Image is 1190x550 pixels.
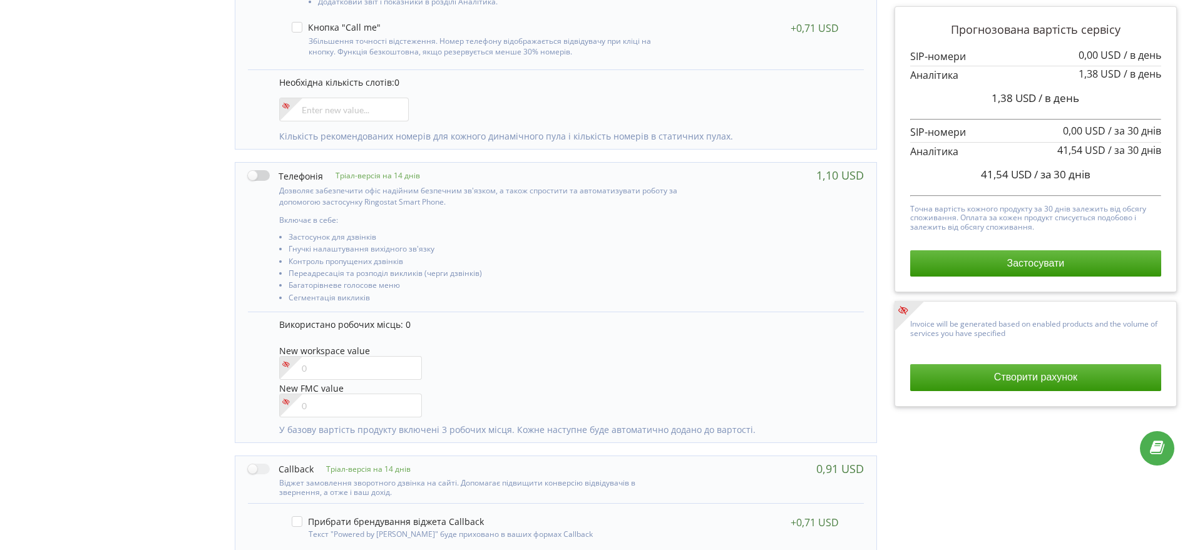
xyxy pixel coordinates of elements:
[1063,124,1105,138] span: 0,00 USD
[279,424,851,436] p: У базову вартість продукту включені 3 робочих місця. Кожне наступне буде автоматично додано до ва...
[292,516,484,527] label: Прибрати брендування віджета Callback
[314,464,411,474] p: Тріал-версія на 14 днів
[279,76,851,89] p: Необхідна кількість слотів:
[289,293,679,305] li: Сегментація викликів
[323,170,420,181] p: Тріал-версія на 14 днів
[289,257,679,269] li: Контроль пропущених дзвінків
[1039,91,1079,105] span: / в день
[791,516,839,529] div: +0,71 USD
[248,462,314,476] label: Callback
[910,364,1161,390] button: Створити рахунок
[292,22,381,33] label: Кнопка "Call me"
[910,22,1161,38] p: Прогнозована вартість сервісу
[910,125,1161,140] p: SIP-номери
[1057,143,1105,157] span: 41,54 USD
[1108,124,1161,138] span: / за 30 днів
[279,130,851,143] p: Кількість рекомендованих номерів для кожного динамічного пула і кількість номерів в статичних пулах.
[1034,167,1090,181] span: / за 30 днів
[279,356,423,380] input: 0
[279,215,679,225] p: Включає в себе:
[279,318,411,330] span: Використано робочих місць: 0
[992,91,1036,105] span: 1,38 USD
[791,22,839,34] div: +0,71 USD
[248,476,679,497] div: Віджет замовлення зворотного дзвінка на сайті. Допомагає підвищити конверсію відвідувачів в зверн...
[394,76,399,88] span: 0
[279,345,370,357] span: New workspace value
[1079,67,1121,81] span: 1,38 USD
[1079,48,1121,62] span: 0,00 USD
[289,269,679,281] li: Переадресація та розподіл викликів (черги дзвінків)
[981,167,1032,181] span: 41,54 USD
[1108,143,1161,157] span: / за 30 днів
[289,245,679,257] li: Гнучкі налаштування вихідного зв'язку
[1124,67,1161,81] span: / в день
[279,185,679,206] p: Дозволяє забезпечити офіс надійним безпечним зв'язком, а також спростити та автоматизувати роботу...
[910,201,1161,232] p: Точна вартість кожного продукту за 30 днів залежить від обсягу споживання. Оплата за кожен продук...
[309,36,675,57] p: Збільшення точності відстеження. Номер телефону відображається відвідувачу при кліці на кнопку. Ф...
[248,169,323,182] label: Телефонія
[910,49,1161,64] p: SIP-номери
[279,394,423,417] input: 0
[816,462,864,475] div: 0,91 USD
[292,527,675,539] div: Текст "Powered by [PERSON_NAME]" буде приховано в ваших формах Callback
[279,98,409,121] input: Enter new value...
[289,281,679,293] li: Багаторівневе голосове меню
[279,382,344,394] span: New FMC value
[910,250,1161,277] button: Застосувати
[289,233,679,245] li: Застосунок для дзвінків
[910,317,1161,338] p: Invoice will be generated based on enabled products and the volume of services you have specified
[910,68,1161,83] p: Аналітика
[910,145,1161,159] p: Аналітика
[1124,48,1161,62] span: / в день
[816,169,864,181] div: 1,10 USD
